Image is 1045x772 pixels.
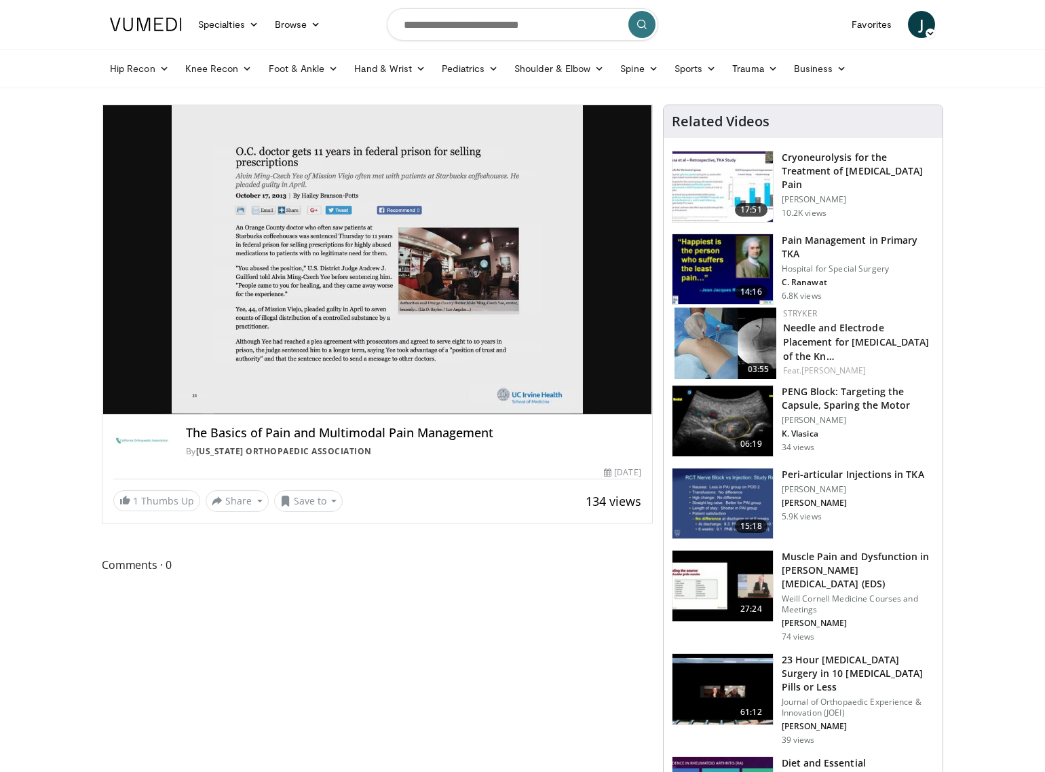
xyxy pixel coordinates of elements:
button: Share [206,490,269,512]
p: K. Vlasica [782,428,934,439]
p: 10.2K views [782,208,826,219]
img: fd2e8685-8138-4463-a531-eee9ee08d896.150x105_q85_crop-smart_upscale.jpg [672,151,773,222]
span: 03:55 [744,363,773,375]
h3: PENG Block: Targeting the Capsule, Sparing the Motor [782,385,934,412]
span: 17:51 [735,203,767,217]
p: [PERSON_NAME] [782,498,924,509]
p: Hospital for Special Surgery [782,263,934,274]
h3: Pain Management in Primary TKA [782,234,934,261]
h3: Peri-articular Injections in TKA [782,468,924,481]
h3: Cryoneurolysis for the Treatment of [MEDICAL_DATA] Pain [782,151,934,191]
a: 17:51 Cryoneurolysis for the Treatment of [MEDICAL_DATA] Pain [PERSON_NAME] 10.2K views [672,151,934,223]
img: 4bfd1b67-8ed1-43f8-8765-7db70836d480.150x105_q85_crop-smart_upscale.jpg [672,386,773,456]
img: 134713_0000_1.png.150x105_q85_crop-smart_upscale.jpg [672,234,773,305]
img: 0ff13c0a-cb8d-4da8-aaee-22de5f0f1f1f.150x105_q85_crop-smart_upscale.jpg [674,308,776,379]
p: [PERSON_NAME] [782,721,934,732]
h4: The Basics of Pain and Multimodal Pain Management [186,426,641,441]
a: Sports [666,55,725,82]
a: 06:19 PENG Block: Targeting the Capsule, Sparing the Motor [PERSON_NAME] K. Vlasica 34 views [672,385,934,457]
a: J [908,11,935,38]
a: Hand & Wrist [346,55,434,82]
button: Save to [274,490,343,512]
p: Weill Cornell Medicine Courses and Meetings [782,593,934,615]
img: 2b859180-7f84-4d0c-b2e4-26f096322a11.150x105_q85_crop-smart_upscale.jpg [672,654,773,724]
a: 14:16 Pain Management in Primary TKA Hospital for Special Surgery C. Ranawat 6.8K views [672,234,934,306]
h3: 23 Hour [MEDICAL_DATA] Surgery in 10 [MEDICAL_DATA] Pills or Less [782,653,934,694]
span: 14:16 [735,285,767,299]
video-js: Video Player [102,105,652,415]
input: Search topics, interventions [387,8,658,41]
img: _uLx7NeC-FsOB8GH4xMDoxOjA4MTsiGN.150x105_q85_crop-smart_upscale.jpg [672,468,773,539]
a: 61:12 23 Hour [MEDICAL_DATA] Surgery in 10 [MEDICAL_DATA] Pills or Less Journal of Orthopaedic Ex... [672,653,934,746]
a: Stryker [783,308,817,319]
span: 27:24 [735,602,767,616]
a: Shoulder & Elbow [506,55,612,82]
p: [PERSON_NAME] [782,194,934,205]
p: 74 views [782,631,815,642]
p: [PERSON_NAME] [782,415,934,426]
span: 134 views [586,493,641,509]
a: Business [786,55,855,82]
p: 6.8K views [782,291,822,301]
a: Foot & Ankle [261,55,347,82]
div: By [186,445,641,458]
p: 5.9K views [782,511,822,522]
span: 61:12 [735,705,767,719]
a: Favorites [843,11,900,38]
a: Browse [267,11,329,38]
p: [PERSON_NAME] [782,484,924,495]
span: 06:19 [735,437,767,451]
p: C. Ranawat [782,277,934,288]
a: Hip Recon [102,55,177,82]
span: Comments 0 [102,556,653,574]
span: 15:18 [735,519,767,533]
a: [US_STATE] Orthopaedic Association [196,445,372,457]
a: Specialties [190,11,267,38]
a: Spine [612,55,666,82]
a: Pediatrics [434,55,506,82]
div: [DATE] [604,466,641,479]
a: Trauma [724,55,786,82]
a: 27:24 Muscle Pain and Dysfunction in [PERSON_NAME][MEDICAL_DATA] (EDS) Weill Cornell Medicine Cou... [672,550,934,642]
a: 1 Thumbs Up [113,490,200,511]
p: 39 views [782,735,815,746]
a: Needle and Electrode Placement for [MEDICAL_DATA] of the Kn… [783,321,930,363]
span: 1 [133,494,138,507]
img: e207a2cf-d9ea-4db5-bb86-2c3bd21ecd6e.150x105_q85_crop-smart_upscale.jpg [672,551,773,621]
a: Knee Recon [177,55,261,82]
a: 15:18 Peri-articular Injections in TKA [PERSON_NAME] [PERSON_NAME] 5.9K views [672,468,934,540]
p: [PERSON_NAME] [782,618,934,629]
a: 03:55 [674,308,776,379]
img: VuMedi Logo [110,18,182,31]
p: 34 views [782,442,815,453]
h3: Muscle Pain and Dysfunction in [PERSON_NAME][MEDICAL_DATA] (EDS) [782,550,934,591]
a: [PERSON_NAME] [801,365,866,376]
h4: Related Videos [672,113,769,130]
img: California Orthopaedic Association [113,426,170,458]
p: Journal of Orthopaedic Experience & Innovation (JOEI) [782,697,934,718]
div: Feat. [783,365,932,377]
